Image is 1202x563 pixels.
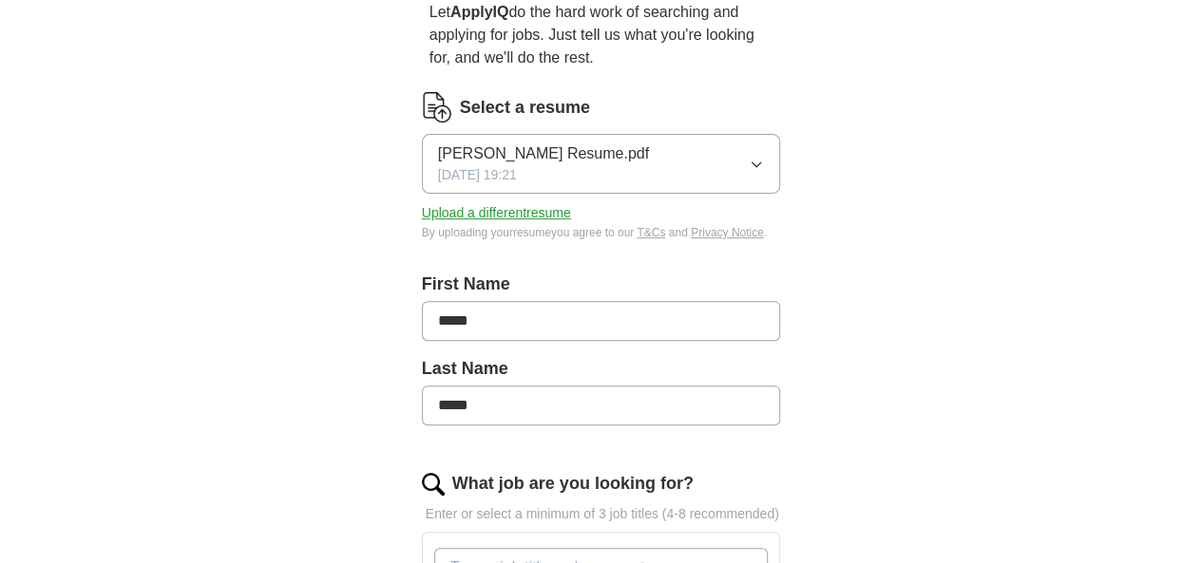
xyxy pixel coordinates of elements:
p: Enter or select a minimum of 3 job titles (4-8 recommended) [422,504,781,524]
span: [PERSON_NAME] Resume.pdf [438,142,649,165]
label: First Name [422,272,781,297]
img: CV Icon [422,92,452,122]
span: [DATE] 19:21 [438,165,517,185]
img: search.png [422,473,445,496]
a: Privacy Notice [691,226,764,239]
button: Upload a differentresume [422,203,571,223]
button: [PERSON_NAME] Resume.pdf[DATE] 19:21 [422,134,781,194]
div: By uploading your resume you agree to our and . [422,224,781,241]
label: Last Name [422,356,781,382]
label: What job are you looking for? [452,471,694,497]
strong: ApplyIQ [450,4,508,20]
label: Select a resume [460,95,590,121]
a: T&Cs [637,226,665,239]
